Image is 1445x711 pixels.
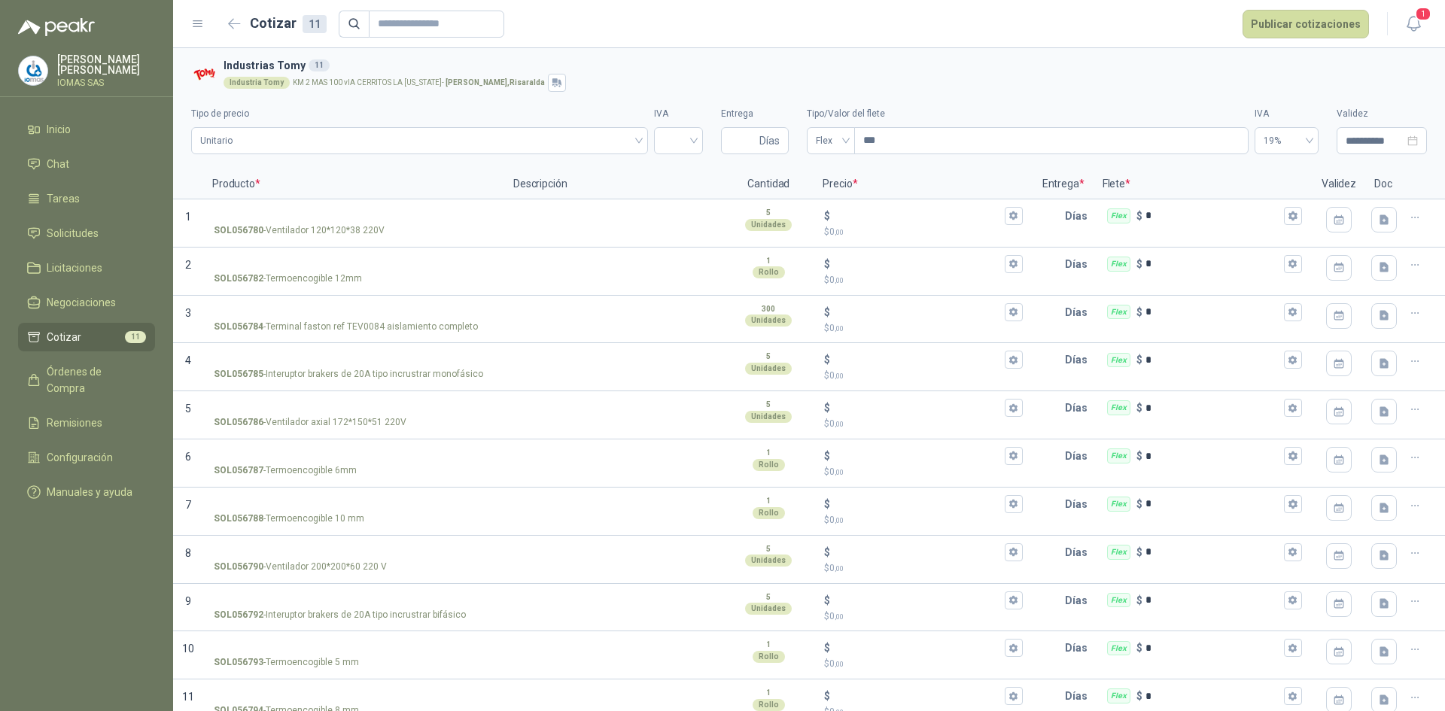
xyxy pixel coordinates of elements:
span: ,00 [835,324,844,333]
button: Publicar cotizaciones [1243,10,1369,38]
p: $ [824,640,830,656]
span: Flex [816,129,846,152]
input: SOL056780-Ventilador 120*120*38 220V [214,211,494,222]
strong: [PERSON_NAME] , Risaralda [446,78,545,87]
p: IOMAS SAS [57,78,155,87]
p: $ [824,465,1022,479]
div: Flex [1107,353,1130,368]
button: $$0,00 [1005,399,1023,417]
p: Días [1065,633,1094,663]
span: 11 [182,691,194,703]
div: Flex [1107,208,1130,223]
strong: SOL056787 [214,463,263,478]
div: Rollo [753,266,785,278]
p: $ [824,561,1022,576]
p: Días [1065,393,1094,423]
p: - Ventilador axial 172*150*51 220V [214,415,406,430]
span: 0 [829,323,844,333]
span: Tareas [47,190,80,207]
p: Días [1065,297,1094,327]
img: Logo peakr [18,18,95,36]
a: Configuración [18,443,155,472]
span: 0 [829,275,844,285]
input: Flex $ [1145,643,1281,654]
input: Flex $ [1145,498,1281,509]
p: Días [1065,585,1094,615]
p: $ [824,256,830,272]
span: ,00 [835,468,844,476]
span: 10 [182,643,194,655]
span: 5 [185,403,191,415]
a: Negociaciones [18,288,155,317]
p: Días [1065,489,1094,519]
strong: SOL056792 [214,608,263,622]
p: - Interuptor brakers de 20A tipo incrustrar bifásico [214,608,466,622]
button: $$0,00 [1005,495,1023,513]
p: 5 [766,543,771,555]
p: $ [1136,304,1142,321]
input: SOL056787-Termoencogible 6mm [214,451,494,462]
p: [PERSON_NAME] [PERSON_NAME] [57,54,155,75]
strong: SOL056780 [214,223,263,238]
div: Rollo [753,651,785,663]
p: Validez [1313,169,1365,199]
p: Doc [1365,169,1403,199]
p: $ [824,369,1022,383]
p: Flete [1094,169,1313,199]
span: 4 [185,354,191,366]
p: Cantidad [723,169,814,199]
div: Flex [1107,593,1130,608]
p: $ [1136,544,1142,561]
span: ,00 [835,612,844,621]
div: Rollo [753,699,785,711]
div: Unidades [745,555,792,567]
span: 3 [185,307,191,319]
input: SOL056784-Terminal faston ref TEV0084 aislamiento completo [214,307,494,318]
input: Flex $ [1145,403,1281,414]
div: Flex [1107,257,1130,272]
span: 7 [185,499,191,511]
input: SOL056794-Termoencogible 8 mm [214,691,494,702]
div: Unidades [745,411,792,423]
strong: SOL056793 [214,655,263,670]
span: 0 [829,418,844,429]
strong: SOL056785 [214,367,263,381]
span: 6 [185,451,191,463]
p: $ [824,273,1022,287]
span: 0 [829,226,844,237]
p: 1 [766,447,771,459]
input: $$0,00 [833,258,1001,269]
a: Remisiones [18,409,155,437]
p: $ [1136,351,1142,368]
span: ,00 [835,516,844,524]
p: - Terminal faston ref TEV0084 aislamiento completo [214,320,478,334]
div: Unidades [745,219,792,231]
button: Flex $ [1284,687,1302,705]
p: $ [824,688,830,704]
span: 8 [185,547,191,559]
input: Flex $ [1145,354,1281,366]
button: $$0,00 [1005,207,1023,225]
button: Flex $ [1284,207,1302,225]
p: $ [824,513,1022,527]
div: Industria Tomy [224,77,290,89]
p: $ [824,321,1022,336]
p: Descripción [504,169,723,199]
input: $$0,00 [833,498,1001,509]
p: $ [1136,256,1142,272]
p: - Ventilador 200*200*60 220 V [214,560,387,574]
input: SOL056788-Termoencogible 10 mm [214,499,494,510]
span: ,00 [835,276,844,284]
input: Flex $ [1145,306,1281,318]
p: 1 [766,687,771,699]
p: 5 [766,399,771,411]
div: Flex [1107,497,1130,512]
span: ,00 [835,660,844,668]
p: Días [1065,681,1094,711]
p: $ [824,351,830,368]
p: 5 [766,351,771,363]
input: Flex $ [1145,210,1281,221]
a: Licitaciones [18,254,155,282]
span: 0 [829,563,844,573]
p: 1 [766,639,771,651]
